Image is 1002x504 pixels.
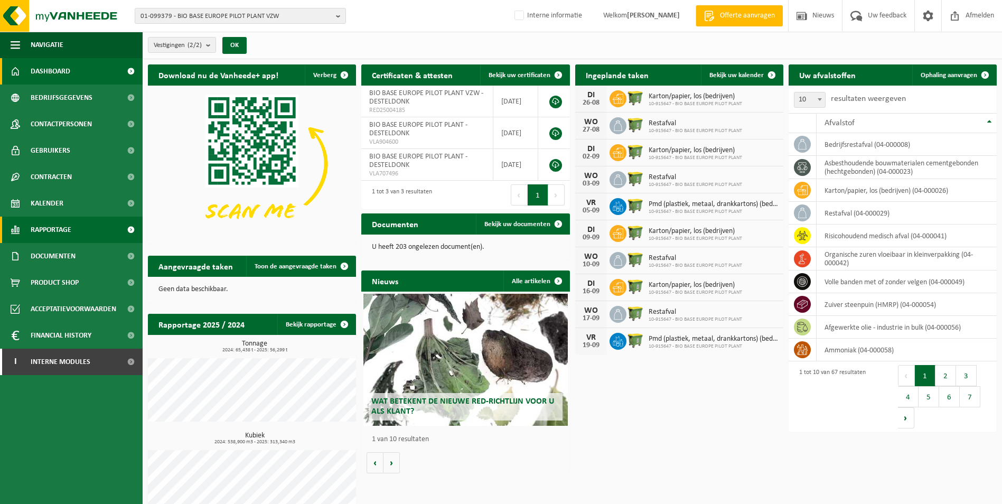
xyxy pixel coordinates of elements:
div: VR [580,199,602,207]
div: WO [580,118,602,126]
span: Offerte aanvragen [717,11,778,21]
a: Bekijk rapportage [277,314,355,335]
span: Afvalstof [825,119,855,127]
span: Gebruikers [31,137,70,164]
button: Previous [511,184,528,206]
img: WB-1100-HPE-GN-50 [626,116,644,134]
span: 2024: 538,900 m3 - 2025: 313,340 m3 [153,440,356,445]
span: 10-915647 - BIO BASE EUROPE PILOT PLANT [649,343,778,350]
p: U heeft 203 ongelezen document(en). [372,244,559,251]
span: Dashboard [31,58,70,85]
span: 01-099379 - BIO BASE EUROPE PILOT PLANT VZW [141,8,332,24]
td: asbesthoudende bouwmaterialen cementgebonden (hechtgebonden) (04-000023) [817,156,997,179]
div: WO [580,306,602,315]
button: 4 [898,386,919,407]
h3: Tonnage [153,340,356,353]
count: (2/2) [188,42,202,49]
button: Vorige [367,452,383,473]
div: 1 tot 3 van 3 resultaten [367,183,432,207]
label: resultaten weergeven [831,95,906,103]
td: volle banden met of zonder velgen (04-000049) [817,270,997,293]
button: 5 [919,386,939,407]
span: I [11,349,20,375]
span: Karton/papier, los (bedrijven) [649,281,742,290]
span: Toon de aangevraagde taken [255,263,336,270]
button: 6 [939,386,960,407]
h2: Ingeplande taken [575,64,659,85]
button: Volgende [383,452,400,473]
button: 2 [935,365,956,386]
span: Restafval [649,119,742,128]
span: 10-915647 - BIO BASE EUROPE PILOT PLANT [649,128,742,134]
button: 01-099379 - BIO BASE EUROPE PILOT PLANT VZW [135,8,346,24]
span: Financial History [31,322,91,349]
h2: Download nu de Vanheede+ app! [148,64,289,85]
span: RED25004185 [369,106,485,115]
h3: Kubiek [153,432,356,445]
td: [DATE] [493,86,538,117]
div: 19-09 [580,342,602,349]
a: Offerte aanvragen [696,5,783,26]
span: Product Shop [31,269,79,296]
span: Bekijk uw documenten [484,221,550,228]
span: Navigatie [31,32,63,58]
td: zuiver steenpuin (HMRP) (04-000054) [817,293,997,316]
span: 10 [794,92,825,107]
img: WB-1100-HPE-GN-50 [626,170,644,188]
a: Wat betekent de nieuwe RED-richtlijn voor u als klant? [363,294,567,426]
div: WO [580,172,602,180]
span: Kalender [31,190,63,217]
label: Interne informatie [512,8,582,24]
span: Wat betekent de nieuwe RED-richtlijn voor u als klant? [371,397,554,416]
span: Vestigingen [154,38,202,53]
span: Acceptatievoorwaarden [31,296,116,322]
span: Contactpersonen [31,111,92,137]
h2: Nieuws [361,270,409,291]
span: Bekijk uw certificaten [489,72,550,79]
span: Ophaling aanvragen [921,72,977,79]
a: Alle artikelen [503,270,569,292]
div: 16-09 [580,288,602,295]
a: Ophaling aanvragen [912,64,996,86]
span: Rapportage [31,217,71,243]
span: BIO BASE EUROPE PILOT PLANT - DESTELDONK [369,153,467,169]
img: WB-1100-HPE-GN-50 [626,304,644,322]
span: VLA904600 [369,138,485,146]
img: Download de VHEPlus App [148,86,356,242]
div: DI [580,91,602,99]
span: BIO BASE EUROPE PILOT PLANT - DESTELDONK [369,121,467,137]
strong: [PERSON_NAME] [627,12,680,20]
span: Documenten [31,243,76,269]
img: WB-1100-HPE-GN-50 [626,223,644,241]
div: 02-09 [580,153,602,161]
span: Contracten [31,164,72,190]
a: Bekijk uw documenten [476,213,569,235]
span: 10-915647 - BIO BASE EUROPE PILOT PLANT [649,155,742,161]
button: Verberg [305,64,355,86]
div: DI [580,145,602,153]
div: 05-09 [580,207,602,214]
span: Karton/papier, los (bedrijven) [649,227,742,236]
span: Restafval [649,254,742,263]
div: 03-09 [580,180,602,188]
img: WB-1100-HPE-GN-50 [626,277,644,295]
span: Restafval [649,173,742,182]
span: Karton/papier, los (bedrijven) [649,92,742,101]
div: 26-08 [580,99,602,107]
span: 10-915647 - BIO BASE EUROPE PILOT PLANT [649,316,742,323]
div: 09-09 [580,234,602,241]
span: VLA707496 [369,170,485,178]
button: 3 [956,365,977,386]
td: ammoniak (04-000058) [817,339,997,361]
img: WB-1100-HPE-GN-50 [626,250,644,268]
span: Interne modules [31,349,90,375]
div: WO [580,253,602,261]
p: 1 van 10 resultaten [372,436,564,443]
h2: Uw afvalstoffen [789,64,866,85]
h2: Aangevraagde taken [148,256,244,276]
button: 7 [960,386,980,407]
span: 10-915647 - BIO BASE EUROPE PILOT PLANT [649,209,778,215]
span: Bekijk uw kalender [709,72,764,79]
span: Pmd (plastiek, metaal, drankkartons) (bedrijven) [649,335,778,343]
button: Previous [898,365,915,386]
